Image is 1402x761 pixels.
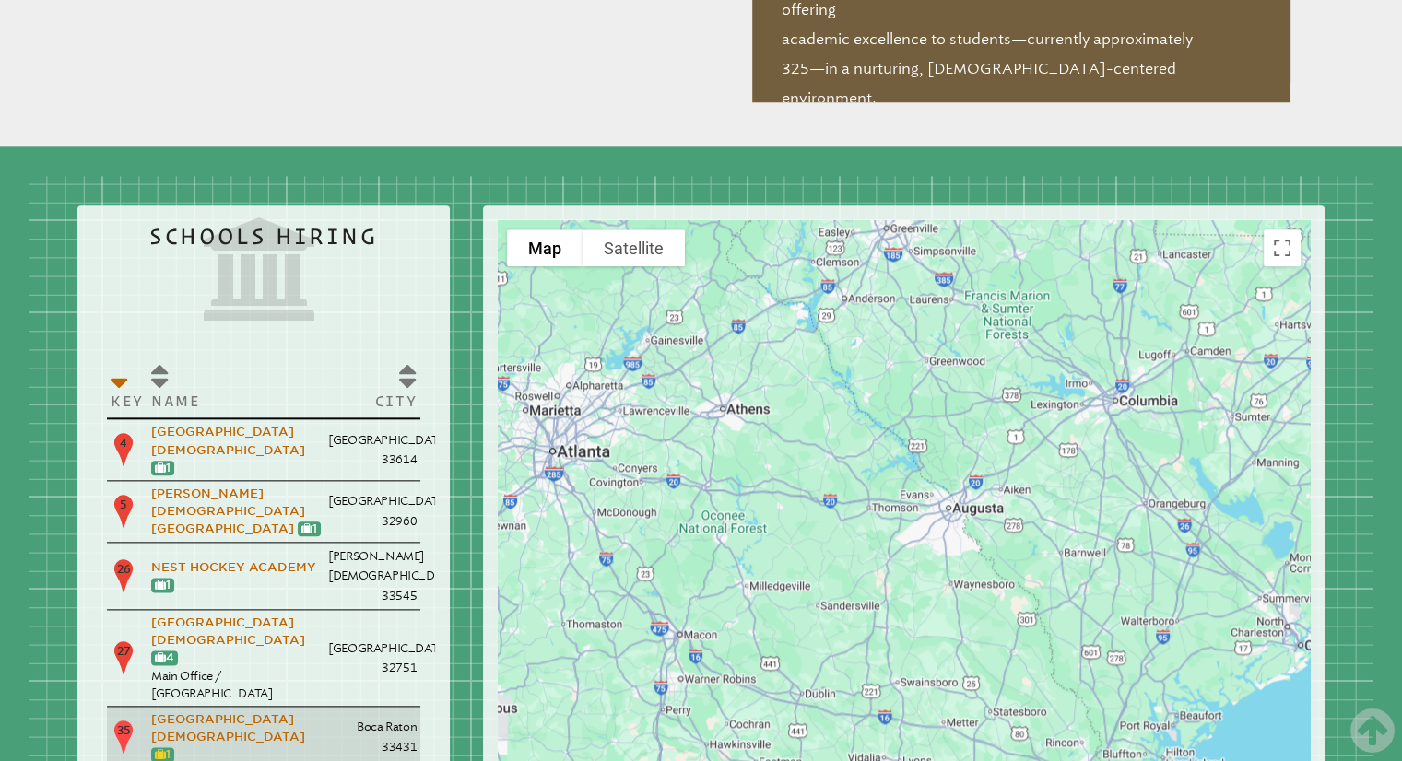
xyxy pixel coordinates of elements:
p: Main Office / [GEOGRAPHIC_DATA] [151,667,321,702]
p: 27 [111,639,136,676]
p: City [328,392,417,410]
p: 4 [111,431,136,468]
a: [GEOGRAPHIC_DATA][DEMOGRAPHIC_DATA] [151,712,305,743]
button: Show satellite imagery [583,229,685,266]
a: 1 [301,521,317,535]
p: [PERSON_NAME][DEMOGRAPHIC_DATA] 33545 [328,546,417,605]
a: 4 [155,650,174,664]
a: 1 [155,747,171,761]
a: Nest Hockey Academy [151,560,316,574]
button: Show street map [507,229,583,266]
a: 1 [155,461,171,474]
a: [GEOGRAPHIC_DATA][DEMOGRAPHIC_DATA] [151,425,305,456]
p: 35 [111,719,136,755]
p: Boca Raton 33431 [328,717,417,756]
p: [GEOGRAPHIC_DATA] 33614 [328,430,417,470]
button: Toggle fullscreen view [1264,229,1301,266]
a: [GEOGRAPHIC_DATA][DEMOGRAPHIC_DATA] [151,615,305,647]
p: [GEOGRAPHIC_DATA] 32960 [328,491,417,531]
a: [PERSON_NAME][DEMOGRAPHIC_DATA][GEOGRAPHIC_DATA] [151,486,305,535]
p: Key [111,392,144,410]
p: 26 [111,557,136,594]
p: [GEOGRAPHIC_DATA] 32751 [328,638,417,678]
a: 1 [155,578,171,591]
p: 5 [111,493,136,530]
p: Name [151,392,321,410]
